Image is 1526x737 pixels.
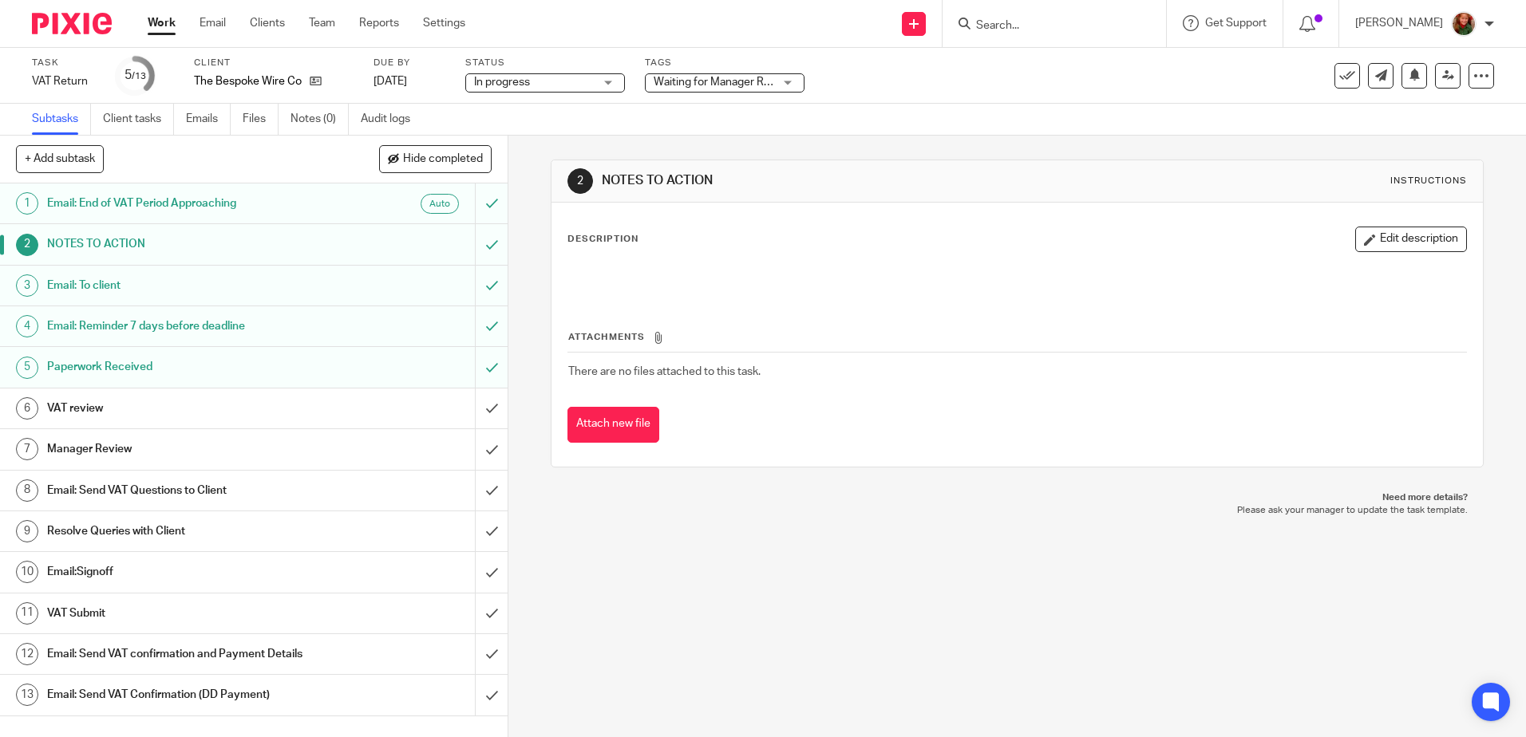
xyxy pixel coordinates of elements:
div: 2 [16,234,38,256]
h1: NOTES TO ACTION [47,232,322,256]
button: Hide completed [379,145,492,172]
div: 5 [16,357,38,379]
a: Audit logs [361,104,422,135]
span: Waiting for Manager Review [654,77,793,88]
label: Due by [374,57,445,69]
div: 12 [16,643,38,665]
div: 3 [16,274,38,297]
div: 8 [16,479,38,502]
div: 13 [16,684,38,706]
div: 2 [567,168,593,194]
a: Subtasks [32,104,91,135]
span: [DATE] [374,76,407,87]
span: Attachments [568,333,645,341]
h1: Email: Send VAT Questions to Client [47,479,322,503]
div: 7 [16,438,38,460]
div: Auto [421,194,459,214]
a: Notes (0) [291,104,349,135]
h1: VAT review [47,396,322,420]
label: Task [32,57,96,69]
p: Please ask your manager to update the task template. [567,504,1467,517]
a: Reports [359,15,399,31]
div: 1 [16,192,38,215]
h1: Email:Signoff [47,560,322,584]
p: Need more details? [567,491,1467,504]
a: Client tasks [103,104,174,135]
a: Files [243,104,279,135]
span: In progress [474,77,530,88]
div: 10 [16,561,38,583]
span: Hide completed [403,153,483,166]
div: 5 [125,66,146,85]
img: Pixie [32,13,112,34]
button: Attach new file [567,407,659,443]
h1: Resolve Queries with Client [47,519,322,543]
label: Status [465,57,625,69]
h1: Paperwork Received [47,355,322,379]
a: Email [200,15,226,31]
small: /13 [132,72,146,81]
p: The Bespoke Wire Co [194,73,302,89]
div: 9 [16,520,38,542]
div: Instructions [1390,175,1467,187]
a: Team [309,15,335,31]
a: Settings [423,15,465,31]
h1: Email: Reminder 7 days before deadline [47,314,322,338]
button: + Add subtask [16,145,104,172]
span: There are no files attached to this task. [568,366,761,377]
a: Emails [186,104,231,135]
h1: NOTES TO ACTION [602,172,1051,189]
h1: Manager Review [47,437,322,461]
div: 6 [16,397,38,420]
p: [PERSON_NAME] [1355,15,1443,31]
label: Tags [645,57,805,69]
div: VAT Return [32,73,96,89]
label: Client [194,57,354,69]
a: Clients [250,15,285,31]
h1: VAT Submit [47,601,322,625]
div: 11 [16,602,38,625]
span: Get Support [1205,18,1267,29]
img: sallycropped.JPG [1451,11,1477,37]
input: Search [975,19,1118,33]
div: 4 [16,315,38,337]
h1: Email: Send VAT confirmation and Payment Details [47,642,322,666]
h1: Email: To client [47,274,322,298]
h1: Email: End of VAT Period Approaching [47,191,322,215]
button: Edit description [1355,227,1467,252]
h1: Email: Send VAT Confirmation (DD Payment) [47,683,322,707]
p: Description [567,233,638,246]
a: Work [148,15,176,31]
